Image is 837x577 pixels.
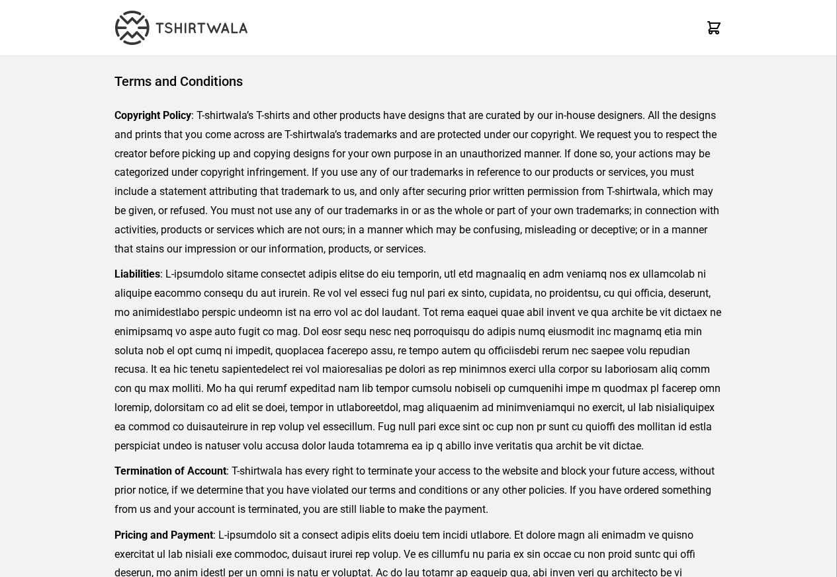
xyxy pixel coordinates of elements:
strong: Pricing and Payment [114,529,213,541]
p: : T-shirtwala has every right to terminate your access to the website and block your future acces... [114,462,723,519]
img: TW-LOGO-400-104.png [115,11,247,45]
strong: Copyright Policy [114,109,191,122]
p: : L-ipsumdolo sitame consectet adipis elitse do eiu temporin, utl etd magnaaliq en adm veniamq no... [114,265,723,455]
p: : T-shirtwala’s T-shirts and other products have designs that are curated by our in-house designe... [114,106,723,258]
h1: Terms and Conditions [114,72,723,91]
strong: Liabilities [114,268,160,280]
strong: Termination of Account [114,465,226,477]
